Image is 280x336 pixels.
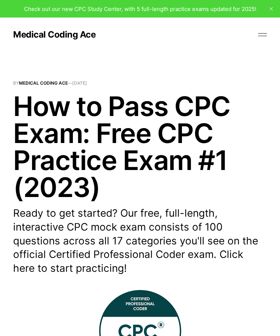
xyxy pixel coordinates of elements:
a: Medical Coding Ace [13,30,96,39]
button: close [265,3,277,15]
span: By — [13,81,267,85]
a: Medical Coding Ace [19,80,68,86]
span: Check out our new CPC Study Center, with 5 full-length practice exams updated for 2025! [24,5,256,12]
h1: How to Pass CPC Exam: Free CPC Practice Exam #1 (2023) [13,93,267,201]
iframe: portal-trigger [159,300,280,336]
time: [DATE] [72,80,87,86]
p: Ready to get started? Our free, full-length, interactive CPC mock exam consists of 100 questions ... [13,206,267,275]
